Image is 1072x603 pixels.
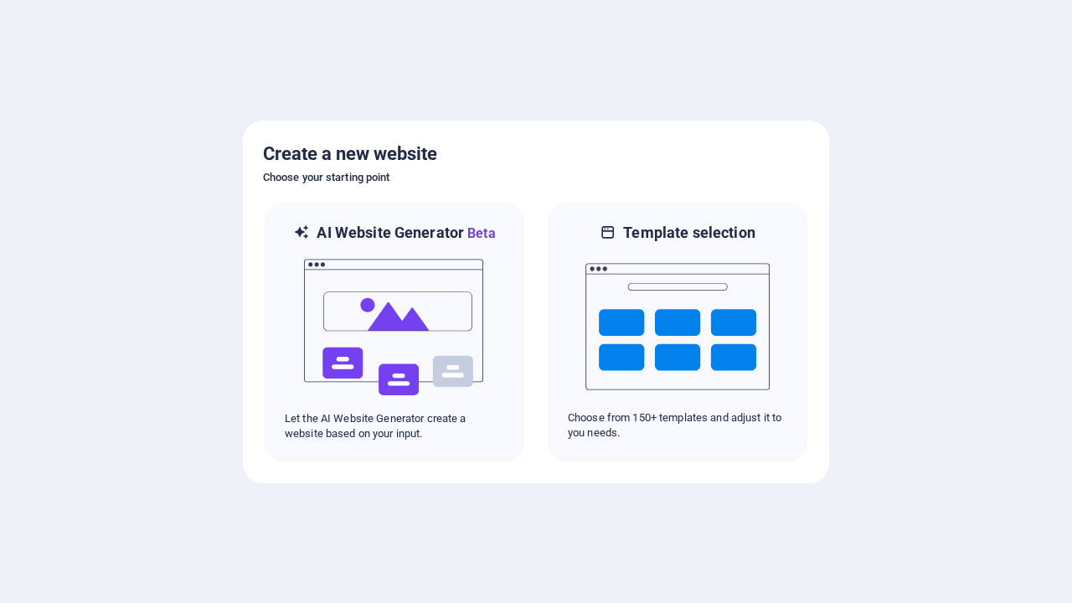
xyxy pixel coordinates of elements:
h6: Template selection [623,223,755,243]
p: Choose from 150+ templates and adjust it to you needs. [568,410,787,441]
div: Template selectionChoose from 150+ templates and adjust it to you needs. [546,201,809,463]
h5: Create a new website [263,141,809,167]
h6: Choose your starting point [263,167,809,188]
img: ai [302,244,487,411]
span: Beta [464,225,496,241]
div: AI Website GeneratorBetaaiLet the AI Website Generator create a website based on your input. [263,201,526,463]
h6: AI Website Generator [317,223,495,244]
p: Let the AI Website Generator create a website based on your input. [285,411,504,441]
